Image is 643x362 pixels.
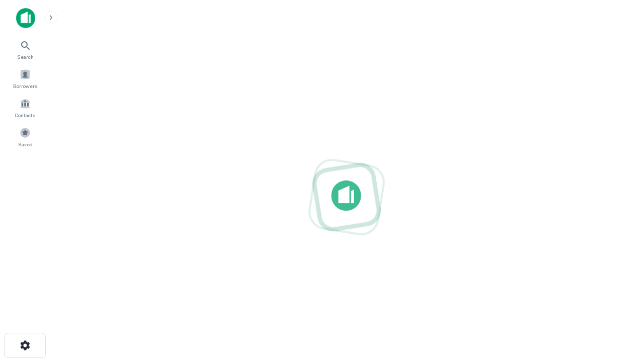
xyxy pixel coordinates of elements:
span: Contacts [15,111,35,119]
a: Borrowers [3,65,47,92]
span: Search [17,53,34,61]
a: Contacts [3,94,47,121]
span: Borrowers [13,82,37,90]
span: Saved [18,140,33,148]
a: Saved [3,123,47,150]
img: capitalize-icon.png [16,8,35,28]
a: Search [3,36,47,63]
iframe: Chat Widget [593,249,643,298]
